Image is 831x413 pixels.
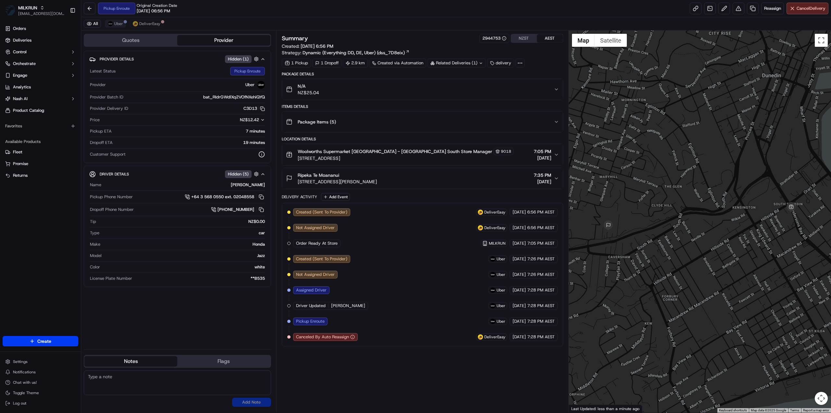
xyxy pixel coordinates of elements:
[13,26,26,32] span: Orders
[513,334,526,340] span: [DATE]
[534,172,551,178] span: 7:35 PM
[84,356,177,367] button: Notes
[527,272,555,277] span: 7:26 PM AEST
[3,35,78,45] a: Deliveries
[90,264,100,270] span: Color
[527,303,555,309] span: 7:28 PM AEST
[296,334,349,340] span: Canceled By Auto Reassign
[497,303,505,308] span: Uber
[296,225,335,231] span: Not Assigned Driver
[303,49,410,56] a: Dynamic (Everything DD, DE, Uber) (dss_7D8eix)
[282,168,563,189] button: Ripeka Te Moananui[STREET_ADDRESS][PERSON_NAME]7:35 PM[DATE]
[3,399,78,408] button: Log out
[282,35,308,41] h3: Summary
[225,170,260,178] button: Hidden (5)
[490,256,495,262] img: uber-new-logo.jpeg
[13,401,26,406] span: Log out
[751,408,786,412] span: Map data ©2025 Google
[282,49,410,56] div: Strategy:
[595,34,627,47] button: Show satellite imagery
[84,35,177,45] button: Quotes
[133,21,138,26] img: delivereasy_logo.png
[243,106,265,111] button: C3D13
[797,6,825,11] span: Cancel Delivery
[312,58,341,68] div: 1 Dropoff
[296,240,338,246] span: Order Ready At Store
[18,11,65,16] span: [EMAIL_ADDRESS][DOMAIN_NAME]
[90,128,112,134] span: Pickup ETA
[115,140,265,146] div: 19 minutes
[484,210,505,215] span: DeliverEasy
[537,34,563,43] button: AEST
[787,3,828,14] button: CancelDelivery
[108,21,113,26] img: uber-new-logo.jpeg
[228,171,249,177] span: Hidden ( 5 )
[13,369,36,375] span: Notifications
[513,303,526,309] span: [DATE]
[177,356,270,367] button: Flags
[130,20,163,28] button: DeliverEasy
[511,34,537,43] button: NZST
[487,58,514,68] div: delivery
[490,303,495,308] img: uber-new-logo.jpeg
[298,172,339,178] span: Ripeka Te Moananui
[282,194,317,200] div: Delivery Activity
[478,225,483,230] img: delivereasy_logo.png
[527,287,555,293] span: 7:28 PM AEST
[13,37,31,43] span: Deliveries
[331,303,365,309] span: [PERSON_NAME]
[534,148,551,155] span: 7:05 PM
[478,210,483,215] img: delivereasy_logo.png
[484,225,505,230] span: DeliverEasy
[527,209,555,215] span: 6:56 PM AEST
[211,206,265,213] a: [PHONE_NUMBER]
[497,256,505,262] span: Uber
[90,151,126,157] span: Customer Support
[3,23,78,34] a: Orders
[90,194,133,200] span: Pickup Phone Number
[513,272,526,277] span: [DATE]
[90,276,132,281] span: License Plate Number
[114,128,265,134] div: 7 minutes
[90,94,123,100] span: Provider Batch ID
[3,378,78,387] button: Chat with us!
[296,287,327,293] span: Assigned Driver
[321,193,350,201] button: Add Event
[137,8,170,14] span: [DATE] 06:56 PM
[482,35,506,41] button: 2944753
[296,303,326,309] span: Driver Updated
[89,54,266,64] button: Provider DetailsHidden (1)
[84,20,101,28] button: All
[428,58,486,68] div: Related Deliveries (1)
[114,21,123,26] span: Uber
[3,357,78,366] button: Settings
[3,147,78,157] button: Fleet
[228,56,249,62] span: Hidden ( 1 )
[513,225,526,231] span: [DATE]
[5,149,76,155] a: Fleet
[815,34,828,47] button: Toggle fullscreen view
[3,94,78,104] button: Nash AI
[90,230,99,236] span: Type
[282,144,563,165] button: Woolworths Supermarket [GEOGRAPHIC_DATA] - [GEOGRAPHIC_DATA] South Store Manager9018[STREET_ADDRE...
[185,193,265,200] a: +64 3 568 0550 ext. 02048558
[203,94,265,100] span: bat_RIdrGWdlXq2VOfNXehiQYQ
[18,5,37,11] button: MILKRUN
[298,155,514,161] span: [STREET_ADDRESS]
[3,3,67,18] button: MILKRUNMILKRUN[EMAIL_ADDRESS][DOMAIN_NAME]
[5,173,76,178] a: Returns
[191,194,254,200] span: +64 3 568 0550 ext. 02048558
[3,70,78,81] button: Engage
[296,318,325,324] span: Pickup Enroute
[489,241,505,246] span: MILKRUN
[815,392,828,405] button: Map camera controls
[13,84,31,90] span: Analytics
[282,111,563,132] button: Package Items (5)
[369,58,426,68] a: Created via Automation
[296,272,335,277] span: Not Assigned Driver
[513,318,526,324] span: [DATE]
[513,240,526,246] span: [DATE]
[527,334,555,340] span: 7:28 PM AEST
[3,105,78,116] a: Product Catalog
